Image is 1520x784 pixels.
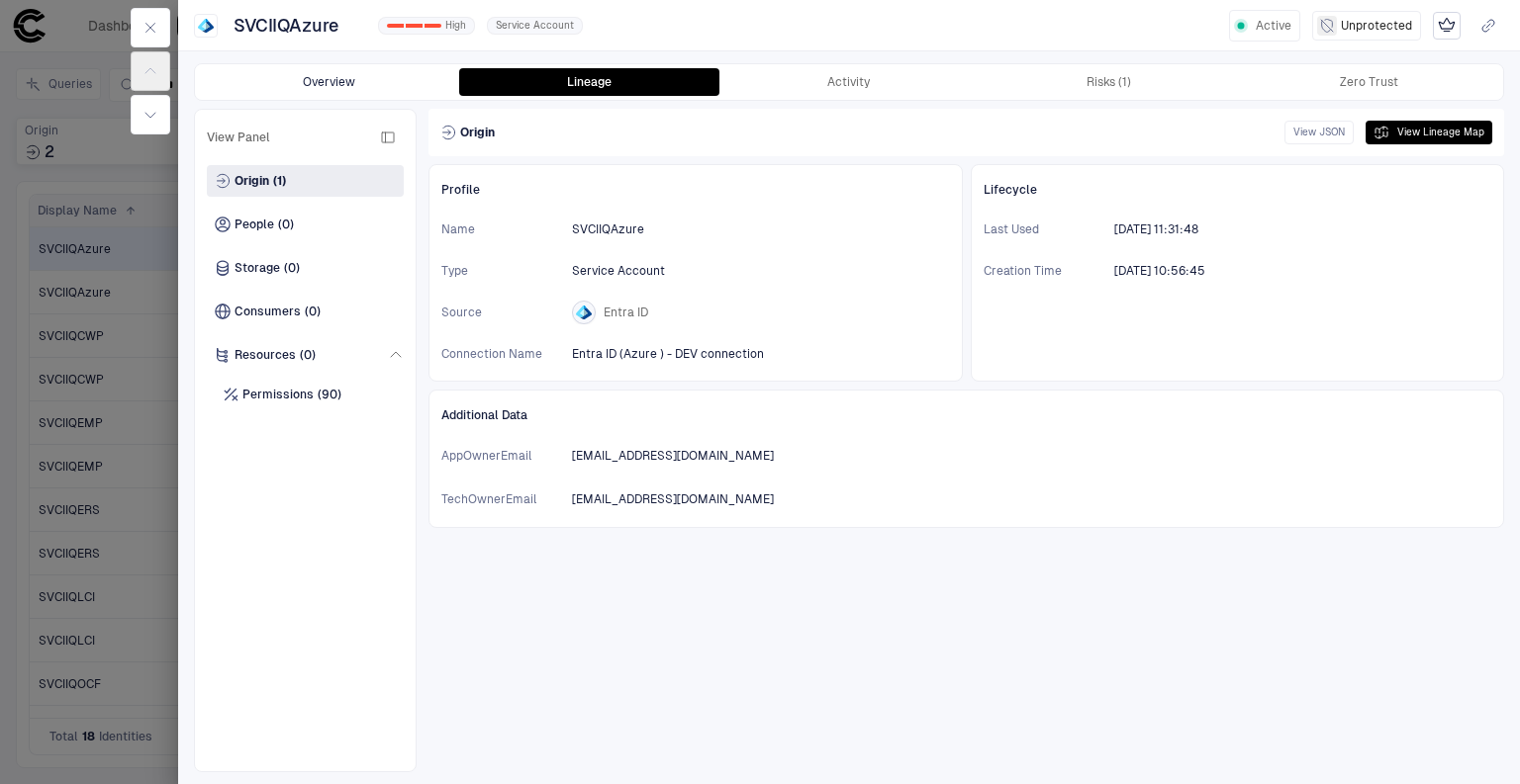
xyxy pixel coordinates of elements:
span: Consumers [235,304,301,319]
div: Entra ID [576,305,592,320]
span: Connection Name [441,346,560,362]
span: Storage [235,260,280,276]
span: Type [441,263,560,279]
span: [DATE] 11:31:48 [1114,221,1198,237]
div: Lifecycle [984,177,1492,203]
span: AppOwnerEmail [441,448,560,464]
span: Entra ID [604,305,648,320]
span: Active [1256,18,1291,34]
div: Profile [441,177,950,203]
span: (0) [278,217,294,232]
button: Entra ID [568,297,676,328]
span: Resources [235,347,296,363]
button: Entra ID (Azure ) - DEV connection [568,338,792,370]
span: Origin [235,173,269,189]
div: Resources(0) [207,339,404,371]
span: SVCIIQAzure [234,14,338,38]
button: Overview [199,68,459,96]
button: Service Account [568,255,693,287]
button: View JSON [1284,121,1354,144]
div: 9/27/2023 14:56:45 (GMT+00:00 UTC) [1114,263,1205,279]
span: Entra ID (Azure ) - DEV connection [572,346,764,362]
span: High [445,19,466,33]
span: Service Account [496,19,574,33]
button: Activity [719,68,980,96]
button: View Lineage Map [1366,121,1492,144]
span: People [235,217,274,232]
span: Origin [460,125,495,140]
span: Permissions [242,387,314,402]
div: Risks (1) [1087,74,1131,90]
span: Name [441,221,560,237]
span: [EMAIL_ADDRESS][DOMAIN_NAME] [572,491,774,507]
span: Source [441,305,560,320]
button: SVCIIQAzure [568,214,672,245]
span: Creation Time [984,263,1102,279]
span: Unprotected [1341,18,1412,34]
span: (1) [273,173,286,189]
div: 1 [406,24,423,28]
button: 11/6/2023 16:31:48 (GMT+00:00 UTC) [1110,214,1226,245]
div: 11/6/2023 16:31:48 (GMT+00:00 UTC) [1114,221,1198,237]
span: (0) [300,347,316,363]
button: 9/27/2023 14:56:45 (GMT+00:00 UTC) [1110,255,1233,287]
span: (90) [318,387,341,402]
div: Additional Data [441,402,1491,428]
span: [EMAIL_ADDRESS][DOMAIN_NAME] [572,448,774,464]
button: Lineage [459,68,719,96]
div: 2 [425,24,441,28]
span: [DATE] 10:56:45 [1114,263,1205,279]
span: (0) [305,304,321,319]
span: View Panel [207,130,270,145]
div: Zero Trust [1340,74,1398,90]
div: 0 [387,24,404,28]
button: SVCIIQAzure [230,10,366,42]
button: [EMAIL_ADDRESS][DOMAIN_NAME] [568,483,802,515]
span: Service Account [572,263,665,279]
div: Entra ID [198,18,214,34]
div: Mark as Crown Jewel [1433,12,1461,40]
button: [EMAIL_ADDRESS][DOMAIN_NAME] [568,440,802,472]
span: TechOwnerEmail [441,491,560,507]
span: SVCIIQAzure [572,221,644,237]
span: (0) [284,260,300,276]
span: Last Used [984,221,1102,237]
